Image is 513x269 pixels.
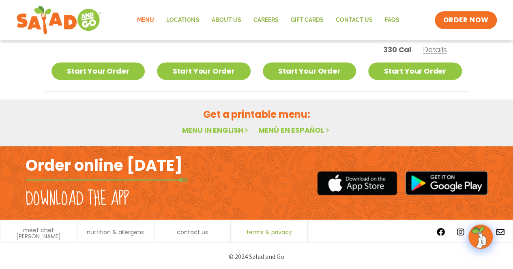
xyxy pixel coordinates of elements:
[52,62,145,80] a: Start Your Order
[182,125,250,135] a: Menu in English
[329,11,378,30] a: Contact Us
[4,227,73,239] a: meet chef [PERSON_NAME]
[258,125,331,135] a: Menú en español
[26,155,182,175] h2: Order online [DATE]
[160,11,205,30] a: Locations
[317,170,397,196] img: appstore
[469,225,492,248] img: wpChatIcon
[263,62,356,80] a: Start Your Order
[368,62,462,80] a: Start Your Order
[383,44,411,55] span: 330 Cal
[157,62,251,80] a: Start Your Order
[45,107,468,121] h2: Get a printable menu:
[405,171,488,195] img: google_play
[30,251,484,262] p: © 2024 Salad and Go
[26,178,188,182] img: fork
[378,11,405,30] a: FAQs
[16,4,102,36] img: new-SAG-logo-768×292
[205,11,247,30] a: About Us
[131,11,405,30] nav: Menu
[423,44,447,55] span: Details
[247,11,284,30] a: Careers
[443,15,488,25] span: ORDER NOW
[435,11,496,29] a: ORDER NOW
[131,11,160,30] a: Menu
[177,229,208,235] a: contact us
[284,11,329,30] a: GIFT CARDS
[26,188,129,210] h2: Download the app
[87,229,144,235] a: nutrition & allergens
[247,229,292,235] a: terms & privacy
